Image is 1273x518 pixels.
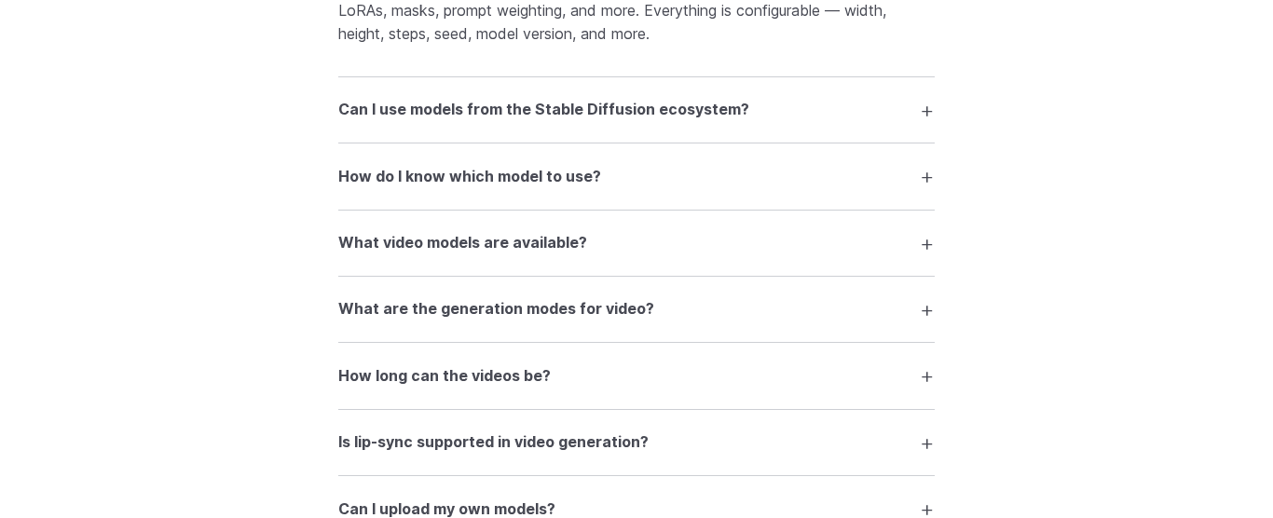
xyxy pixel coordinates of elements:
[338,158,935,194] summary: How do I know which model to use?
[338,297,654,321] h3: What are the generation modes for video?
[338,292,935,327] summary: What are the generation modes for video?
[338,92,935,128] summary: Can I use models from the Stable Diffusion ecosystem?
[338,165,601,189] h3: How do I know which model to use?
[338,364,551,388] h3: How long can the videos be?
[338,358,935,393] summary: How long can the videos be?
[338,231,587,255] h3: What video models are available?
[338,225,935,261] summary: What video models are available?
[338,430,649,455] h3: Is lip-sync supported in video generation?
[338,425,935,460] summary: Is lip-sync supported in video generation?
[338,98,749,122] h3: Can I use models from the Stable Diffusion ecosystem?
